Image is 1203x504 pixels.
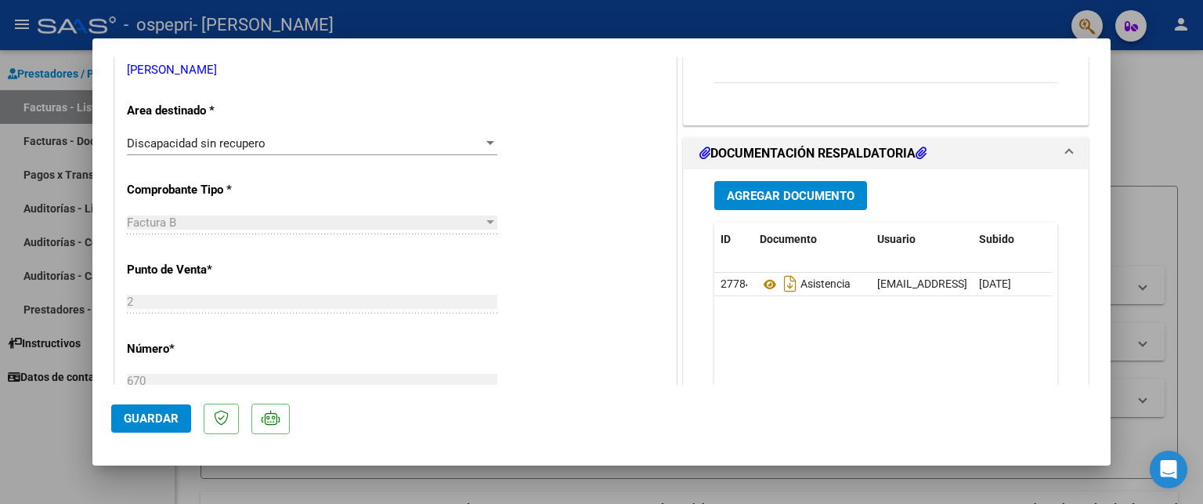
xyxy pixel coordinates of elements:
[714,223,753,256] datatable-header-cell: ID
[127,181,288,199] p: Comprobante Tipo *
[127,102,288,120] p: Area destinado *
[684,169,1088,495] div: DOCUMENTACIÓN RESPALDATORIA
[111,404,191,433] button: Guardar
[124,412,179,426] span: Guardar
[979,277,1011,290] span: [DATE]
[871,223,973,256] datatable-header-cell: Usuario
[760,233,817,245] span: Documento
[127,261,288,279] p: Punto de Venta
[727,189,854,203] span: Agregar Documento
[721,233,731,245] span: ID
[127,216,176,230] span: Factura B
[684,138,1088,169] mat-expansion-panel-header: DOCUMENTACIÓN RESPALDATORIA
[1051,223,1129,256] datatable-header-cell: Acción
[973,223,1051,256] datatable-header-cell: Subido
[721,277,752,290] span: 27784
[979,233,1014,245] span: Subido
[877,277,1143,290] span: [EMAIL_ADDRESS][DOMAIN_NAME] - [PERSON_NAME]
[127,340,288,358] p: Número
[877,233,916,245] span: Usuario
[753,223,871,256] datatable-header-cell: Documento
[780,271,800,296] i: Descargar documento
[714,181,867,210] button: Agregar Documento
[1150,451,1187,488] div: Open Intercom Messenger
[699,144,927,163] h1: DOCUMENTACIÓN RESPALDATORIA
[127,136,266,150] span: Discapacidad sin recupero
[760,278,851,291] span: Asistencia
[127,61,664,79] p: [PERSON_NAME]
